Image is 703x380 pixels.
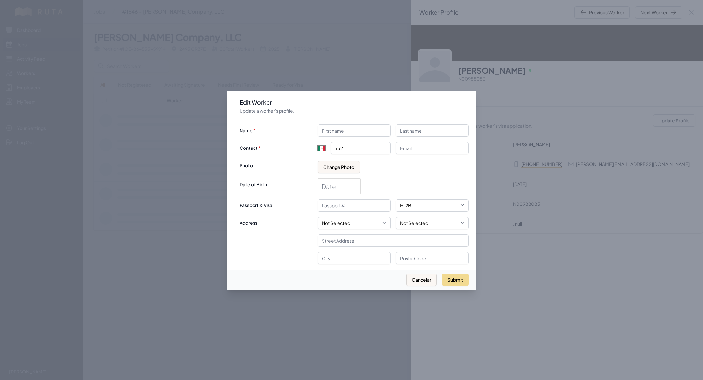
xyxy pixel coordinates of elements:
[331,142,391,154] input: Enter phone number
[240,107,469,114] p: Update a worker's profile.
[240,124,312,134] label: Name
[240,98,469,106] h3: Edit Worker
[240,178,312,188] label: Date of Birth
[396,124,469,137] input: Last name
[240,142,312,152] label: Contact
[406,274,437,286] button: Cancelar
[240,217,312,227] label: Address
[318,161,360,173] button: Change Photo
[240,199,312,209] label: Passport & Visa
[442,274,469,286] button: Submit
[318,199,391,212] input: Passport #
[396,142,469,154] input: Email
[318,124,391,137] input: First name
[318,252,391,264] input: City
[318,234,469,247] input: Street Address
[240,160,312,169] label: Photo
[318,179,360,194] input: Date
[396,252,469,264] input: Postal Code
